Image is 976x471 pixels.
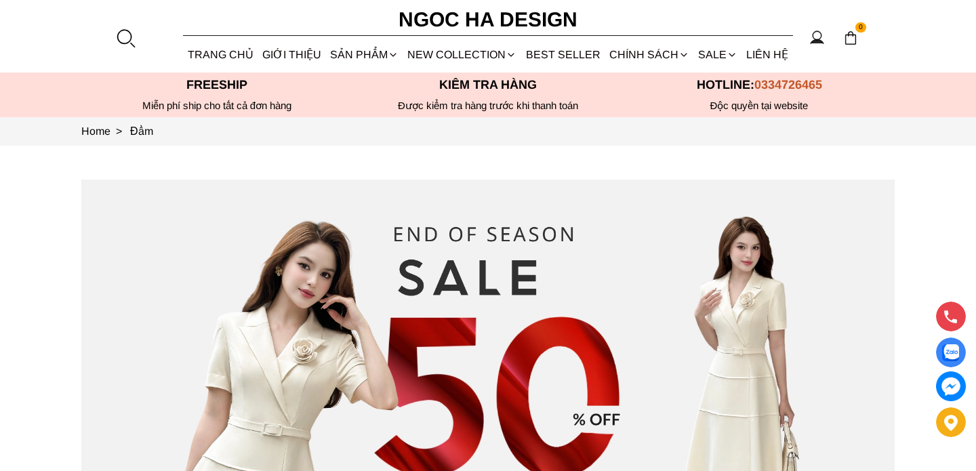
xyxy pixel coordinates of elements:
[352,100,624,112] p: Được kiểm tra hàng trước khi thanh toán
[521,37,605,73] a: BEST SELLER
[81,125,130,137] a: Link to Home
[624,78,895,92] p: Hotline:
[386,3,590,36] a: Ngoc Ha Design
[130,125,153,137] a: Link to Đầm
[936,371,966,401] a: messenger
[183,37,258,73] a: TRANG CHỦ
[258,37,325,73] a: GIỚI THIỆU
[742,37,793,73] a: LIÊN HỆ
[439,78,537,91] font: Kiểm tra hàng
[855,22,866,33] span: 0
[81,100,352,112] div: Miễn phí ship cho tất cả đơn hàng
[754,78,822,91] span: 0334726465
[110,125,127,137] span: >
[624,100,895,112] h6: Độc quyền tại website
[694,37,742,73] a: SALE
[605,37,693,73] div: Chính sách
[942,344,959,361] img: Display image
[81,78,352,92] p: Freeship
[403,37,521,73] a: NEW COLLECTION
[326,37,403,73] div: SẢN PHẨM
[936,337,966,367] a: Display image
[843,30,858,45] img: img-CART-ICON-ksit0nf1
